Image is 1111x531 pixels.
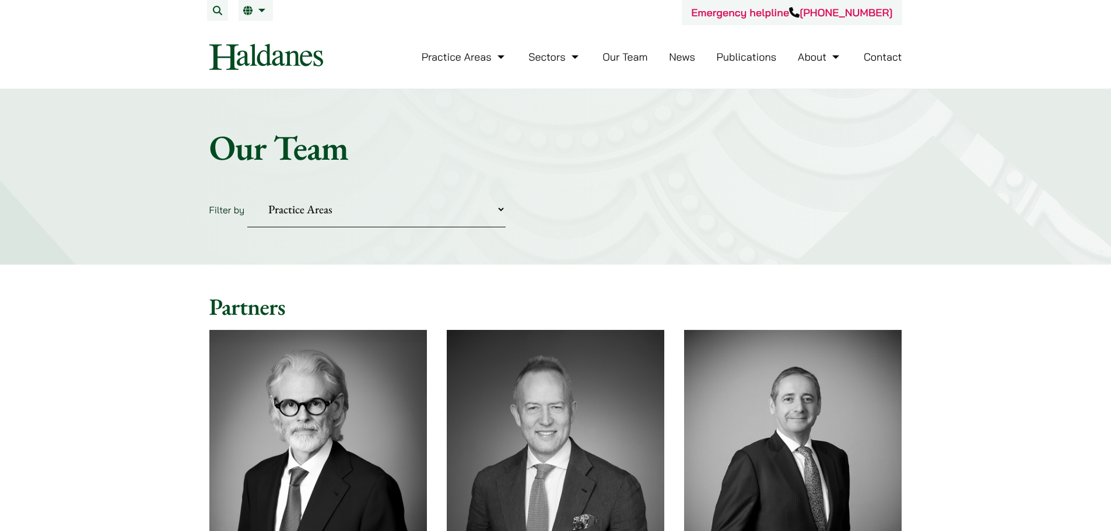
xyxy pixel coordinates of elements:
label: Filter by [209,204,245,216]
a: Publications [717,50,777,64]
h1: Our Team [209,126,902,168]
a: Practice Areas [422,50,507,64]
a: Emergency helpline[PHONE_NUMBER] [691,6,892,19]
a: Sectors [528,50,581,64]
a: Contact [864,50,902,64]
a: About [798,50,842,64]
h2: Partners [209,293,902,321]
a: EN [243,6,268,15]
a: Our Team [602,50,647,64]
img: Logo of Haldanes [209,44,323,70]
a: News [669,50,695,64]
